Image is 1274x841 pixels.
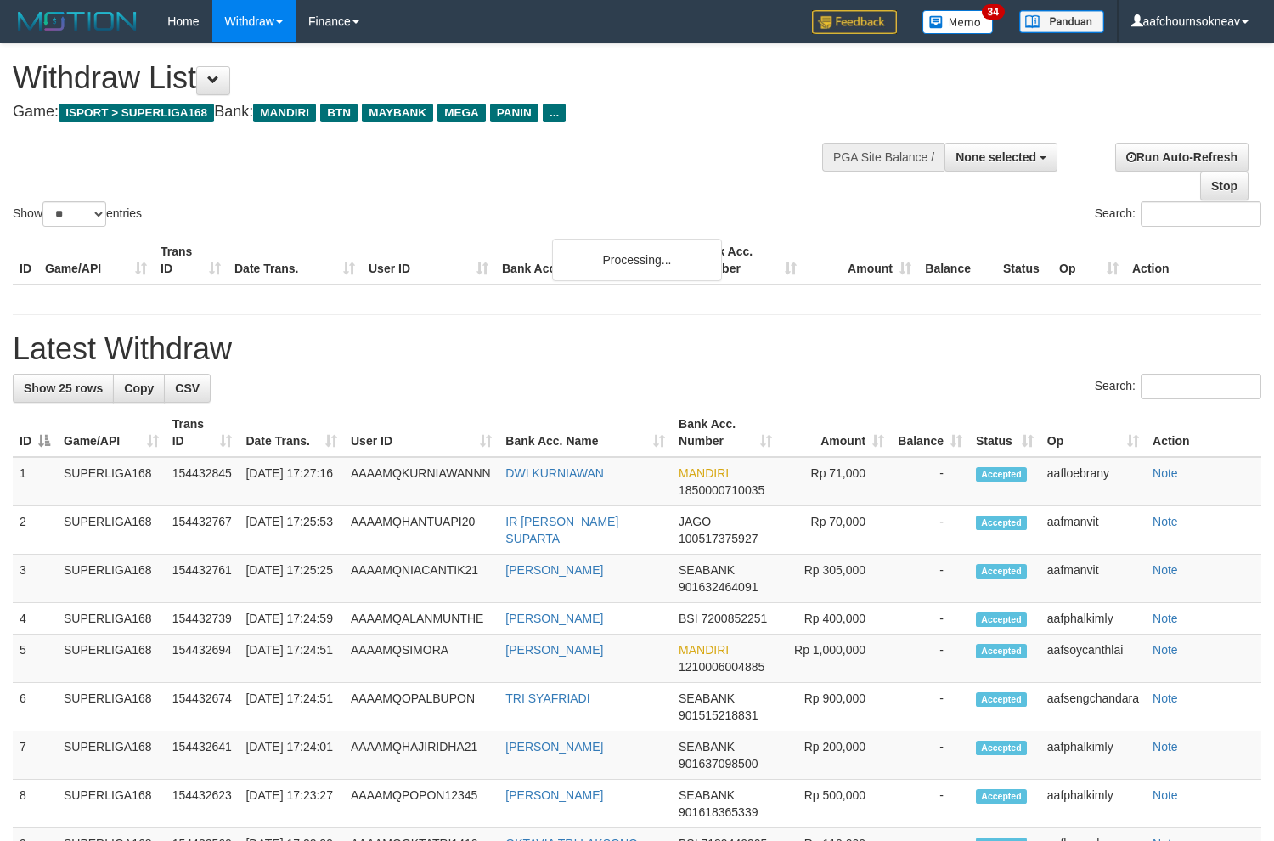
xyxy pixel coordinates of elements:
[505,612,603,625] a: [PERSON_NAME]
[228,236,362,285] th: Date Trans.
[976,516,1027,530] span: Accepted
[13,201,142,227] label: Show entries
[320,104,358,122] span: BTN
[239,731,344,780] td: [DATE] 17:24:01
[976,564,1027,579] span: Accepted
[1153,515,1178,528] a: Note
[976,467,1027,482] span: Accepted
[1153,788,1178,802] a: Note
[891,635,969,683] td: -
[344,506,499,555] td: AAAAMQHANTUAPI20
[42,201,106,227] select: Showentries
[891,457,969,506] td: -
[13,104,832,121] h4: Game: Bank:
[822,143,944,172] div: PGA Site Balance /
[57,409,166,457] th: Game/API: activate to sort column ascending
[679,805,758,819] span: Copy 901618365339 to clipboard
[13,780,57,828] td: 8
[166,780,240,828] td: 154432623
[13,236,38,285] th: ID
[891,731,969,780] td: -
[344,683,499,731] td: AAAAMQOPALBUPON
[1141,201,1261,227] input: Search:
[57,555,166,603] td: SUPERLIGA168
[437,104,486,122] span: MEGA
[362,104,433,122] span: MAYBANK
[239,603,344,635] td: [DATE] 17:24:59
[689,236,803,285] th: Bank Acc. Number
[505,788,603,802] a: [PERSON_NAME]
[891,506,969,555] td: -
[113,374,165,403] a: Copy
[552,239,722,281] div: Processing...
[679,691,735,705] span: SEABANK
[13,506,57,555] td: 2
[239,635,344,683] td: [DATE] 17:24:51
[976,644,1027,658] span: Accepted
[982,4,1005,20] span: 34
[679,708,758,722] span: Copy 901515218831 to clipboard
[13,332,1261,366] h1: Latest Withdraw
[1153,466,1178,480] a: Note
[13,731,57,780] td: 7
[679,643,729,657] span: MANDIRI
[344,409,499,457] th: User ID: activate to sort column ascending
[13,555,57,603] td: 3
[1115,143,1249,172] a: Run Auto-Refresh
[891,409,969,457] th: Balance: activate to sort column ascending
[166,683,240,731] td: 154432674
[344,780,499,828] td: AAAAMQPOPON12345
[1040,555,1146,603] td: aafmanvit
[779,731,891,780] td: Rp 200,000
[239,555,344,603] td: [DATE] 17:25:25
[124,381,154,395] span: Copy
[1153,740,1178,754] a: Note
[891,555,969,603] td: -
[57,635,166,683] td: SUPERLIGA168
[490,104,538,122] span: PANIN
[344,457,499,506] td: AAAAMQKURNIAWANNN
[505,466,604,480] a: DWI KURNIAWAN
[164,374,211,403] a: CSV
[976,692,1027,707] span: Accepted
[239,506,344,555] td: [DATE] 17:25:53
[996,236,1052,285] th: Status
[922,10,994,34] img: Button%20Memo.svg
[505,515,618,545] a: IR [PERSON_NAME] SUPARTA
[679,757,758,770] span: Copy 901637098500 to clipboard
[543,104,566,122] span: ...
[166,457,240,506] td: 154432845
[1040,635,1146,683] td: aafsoycanthlai
[976,612,1027,627] span: Accepted
[239,683,344,731] td: [DATE] 17:24:51
[239,780,344,828] td: [DATE] 17:23:27
[59,104,214,122] span: ISPORT > SUPERLIGA168
[13,61,832,95] h1: Withdraw List
[1153,643,1178,657] a: Note
[166,506,240,555] td: 154432767
[1040,780,1146,828] td: aafphalkimly
[499,409,672,457] th: Bank Acc. Name: activate to sort column ascending
[239,457,344,506] td: [DATE] 17:27:16
[57,603,166,635] td: SUPERLIGA168
[672,409,779,457] th: Bank Acc. Number: activate to sort column ascending
[944,143,1057,172] button: None selected
[1153,612,1178,625] a: Note
[702,612,768,625] span: Copy 7200852251 to clipboard
[779,506,891,555] td: Rp 70,000
[969,409,1040,457] th: Status: activate to sort column ascending
[1019,10,1104,33] img: panduan.png
[1040,506,1146,555] td: aafmanvit
[13,374,114,403] a: Show 25 rows
[13,8,142,34] img: MOTION_logo.png
[505,643,603,657] a: [PERSON_NAME]
[1095,201,1261,227] label: Search:
[362,236,495,285] th: User ID
[13,683,57,731] td: 6
[779,555,891,603] td: Rp 305,000
[679,483,764,497] span: Copy 1850000710035 to clipboard
[1040,603,1146,635] td: aafphalkimly
[1040,683,1146,731] td: aafsengchandara
[1040,731,1146,780] td: aafphalkimly
[57,683,166,731] td: SUPERLIGA168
